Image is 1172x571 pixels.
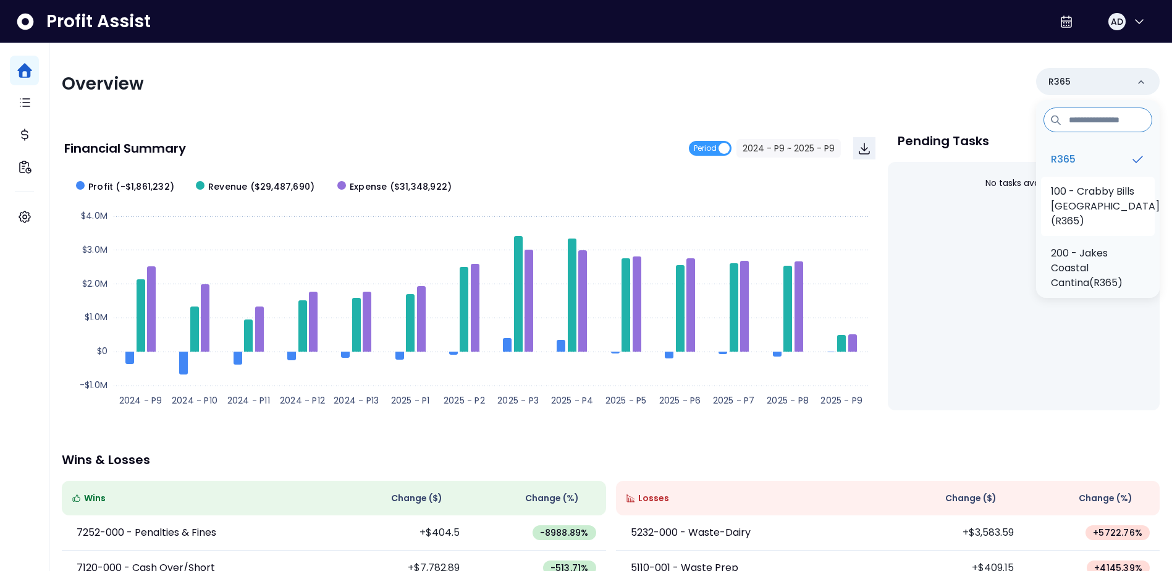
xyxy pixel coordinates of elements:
p: 7252-000 - Penalties & Fines [77,525,216,540]
span: Wins [84,492,106,505]
span: AD [1111,15,1123,28]
text: 2025 - P3 [497,394,539,407]
text: 2025 - P8 [767,394,809,407]
p: Wins & Losses [62,454,1160,466]
span: Change ( $ ) [391,492,442,505]
span: Profit Assist [46,11,151,33]
span: -8988.89 % [540,527,589,539]
span: Expense ($31,348,922) [350,180,452,193]
text: 2024 - P11 [227,394,270,407]
text: 2024 - P9 [119,394,162,407]
div: No tasks available [898,167,1150,200]
p: Financial Summary [64,142,186,154]
button: 2024 - P9 ~ 2025 - P9 [736,139,841,158]
span: Profit (-$1,861,232) [88,180,174,193]
button: Download [853,137,875,159]
text: $4.0M [81,209,108,222]
p: Pending Tasks [898,135,989,147]
span: Overview [62,72,144,96]
span: Period [694,141,717,156]
text: 2024 - P10 [172,394,217,407]
text: 2024 - P12 [280,394,325,407]
p: 100 - Crabby Bills [GEOGRAPHIC_DATA](R365) [1051,184,1160,229]
text: 2024 - P13 [334,394,379,407]
span: Change ( $ ) [945,492,997,505]
text: -$1.0M [80,379,108,391]
p: 200 - Jakes Coastal Cantina(R365) [1051,246,1145,290]
text: $2.0M [82,277,108,290]
p: R365 [1048,75,1071,88]
text: $3.0M [82,243,108,256]
span: + 5722.76 % [1093,527,1142,539]
p: R365 [1051,152,1076,167]
text: 2025 - P7 [713,394,755,407]
span: Change (%) [1079,492,1132,505]
text: 2025 - P6 [659,394,701,407]
td: +$3,583.59 [888,515,1024,551]
span: Revenue ($29,487,690) [208,180,314,193]
text: 2025 - P2 [444,394,485,407]
p: 5232-000 - Waste-Dairy [631,525,751,540]
text: 2025 - P5 [605,394,647,407]
text: 2025 - P1 [391,394,430,407]
span: Change (%) [525,492,579,505]
span: Losses [638,492,669,505]
td: +$404.5 [334,515,470,551]
text: 2025 - P4 [551,394,594,407]
text: 2025 - P9 [820,394,862,407]
text: $0 [97,345,108,357]
text: $1.0M [85,311,108,323]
